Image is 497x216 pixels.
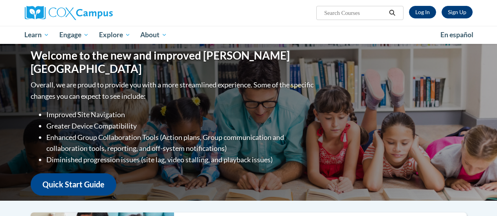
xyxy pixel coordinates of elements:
h1: Welcome to the new and improved [PERSON_NAME][GEOGRAPHIC_DATA] [31,49,315,75]
li: Diminished progression issues (site lag, video stalling, and playback issues) [46,154,315,165]
span: Engage [59,30,89,40]
span: En español [440,31,473,39]
div: Main menu [19,26,479,44]
a: Cox Campus [25,6,166,20]
button: Search [386,8,398,18]
li: Greater Device Compatibility [46,120,315,132]
a: Learn [20,26,55,44]
a: Explore [94,26,136,44]
a: Engage [54,26,94,44]
span: About [140,30,167,40]
a: Log In [409,6,436,18]
li: Enhanced Group Collaboration Tools (Action plans, Group communication and collaboration tools, re... [46,132,315,154]
span: Explore [99,30,130,40]
li: Improved Site Navigation [46,109,315,120]
a: About [135,26,172,44]
input: Search Courses [323,8,386,18]
p: Overall, we are proud to provide you with a more streamlined experience. Some of the specific cha... [31,79,315,102]
a: Register [442,6,473,18]
a: En español [435,27,479,43]
a: Quick Start Guide [31,173,116,196]
span: Learn [24,30,49,40]
img: Cox Campus [25,6,113,20]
